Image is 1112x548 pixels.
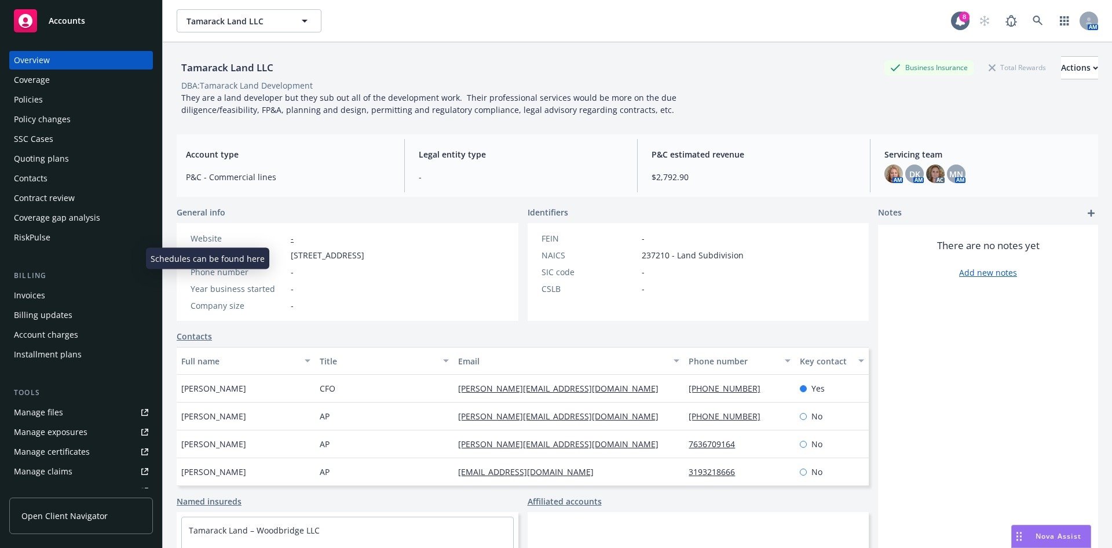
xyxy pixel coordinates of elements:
div: Company size [191,299,286,312]
span: No [811,466,822,478]
button: Nova Assist [1011,525,1091,548]
a: Named insureds [177,495,242,507]
div: Manage claims [14,462,72,481]
span: - [291,299,294,312]
a: Invoices [9,286,153,305]
span: Identifiers [528,206,568,218]
a: Coverage [9,71,153,89]
a: Manage exposures [9,423,153,441]
div: Manage BORs [14,482,68,500]
a: Overview [9,51,153,70]
div: Tools [9,387,153,399]
div: SIC code [542,266,637,278]
button: Tamarack Land LLC [177,9,321,32]
span: Account type [186,148,390,160]
span: - [291,266,294,278]
div: Business Insurance [884,60,974,75]
a: Account charges [9,326,153,344]
span: [PERSON_NAME] [181,410,246,422]
div: Total Rewards [983,60,1052,75]
div: Contacts [14,169,47,188]
div: Key contact [800,355,851,367]
a: Tamarack Land – Woodbridge LLC [189,525,320,536]
a: Add new notes [959,266,1017,279]
div: Full name [181,355,298,367]
div: DBA: Tamarack Land Development [181,79,313,92]
span: $2,792.90 [652,171,856,183]
a: [PERSON_NAME][EMAIL_ADDRESS][DOMAIN_NAME] [458,383,668,394]
span: P&C estimated revenue [652,148,856,160]
img: photo [926,165,945,183]
button: Email [453,347,684,375]
span: Tamarack Land LLC [186,15,287,27]
span: MN [949,168,963,180]
span: [PERSON_NAME] [181,466,246,478]
span: - [291,283,294,295]
button: Full name [177,347,315,375]
a: Installment plans [9,345,153,364]
div: Actions [1061,57,1098,79]
span: - [419,171,623,183]
div: CSLB [542,283,637,295]
div: Coverage [14,71,50,89]
span: Open Client Navigator [21,510,108,522]
div: Manage files [14,403,63,422]
a: Switch app [1053,9,1076,32]
span: [PERSON_NAME] [181,382,246,394]
span: No [811,410,822,422]
a: Contacts [177,330,212,342]
div: Billing [9,270,153,282]
div: SSC Cases [14,130,53,148]
div: Tamarack Land LLC [177,60,278,75]
span: [STREET_ADDRESS] [291,249,364,261]
a: [PHONE_NUMBER] [689,383,770,394]
span: 237210 - Land Subdivision [642,249,744,261]
a: Contract review [9,189,153,207]
div: Manage exposures [14,423,87,441]
span: AP [320,466,330,478]
div: Quoting plans [14,149,69,168]
span: AP [320,438,330,450]
a: Manage claims [9,462,153,481]
a: Manage files [9,403,153,422]
span: There are no notes yet [937,239,1040,253]
a: Policies [9,90,153,109]
div: Overview [14,51,50,70]
button: Key contact [795,347,869,375]
a: Coverage gap analysis [9,209,153,227]
span: - [642,232,645,244]
span: AP [320,410,330,422]
a: add [1084,206,1098,220]
span: Accounts [49,16,85,25]
a: Quoting plans [9,149,153,168]
span: They are a land developer but they sub out all of the development work. Their professional servic... [181,92,679,115]
a: Report a Bug [1000,9,1023,32]
a: Manage BORs [9,482,153,500]
a: Contacts [9,169,153,188]
a: RiskPulse [9,228,153,247]
div: Policy changes [14,110,71,129]
div: Year business started [191,283,286,295]
span: No [811,438,822,450]
a: Policy changes [9,110,153,129]
div: Invoices [14,286,45,305]
a: - [291,233,294,244]
div: Title [320,355,436,367]
a: [EMAIL_ADDRESS][DOMAIN_NAME] [458,466,603,477]
a: [PERSON_NAME][EMAIL_ADDRESS][DOMAIN_NAME] [458,411,668,422]
a: Manage certificates [9,443,153,461]
div: Account charges [14,326,78,344]
div: Phone number [689,355,777,367]
div: NAICS [542,249,637,261]
a: [PERSON_NAME][EMAIL_ADDRESS][DOMAIN_NAME] [458,439,668,450]
span: Servicing team [884,148,1089,160]
div: Coverage gap analysis [14,209,100,227]
a: 3193218666 [689,466,744,477]
button: Title [315,347,453,375]
a: SSC Cases [9,130,153,148]
span: Notes [878,206,902,220]
div: 8 [959,12,970,22]
span: Yes [811,382,825,394]
div: Billing updates [14,306,72,324]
